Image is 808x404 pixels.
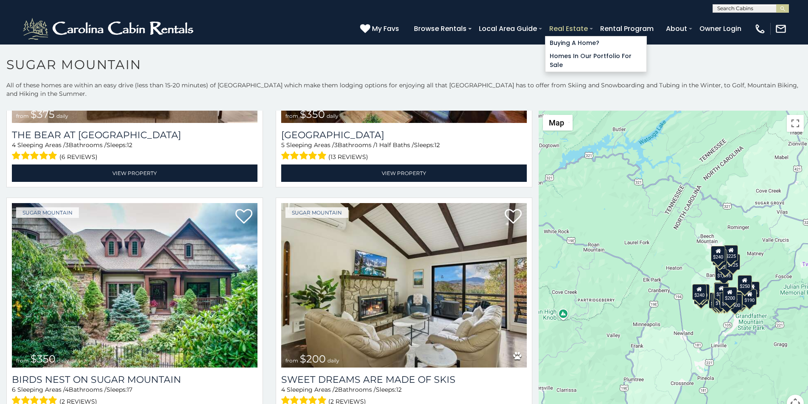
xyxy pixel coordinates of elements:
[711,246,726,262] div: $240
[281,386,285,393] span: 4
[31,108,55,120] span: $375
[12,129,257,141] h3: The Bear At Sugar Mountain
[723,287,737,303] div: $200
[235,208,252,226] a: Add to favorites
[281,203,527,368] a: Sweet Dreams Are Made Of Skis from $200 daily
[21,16,197,42] img: White-1-2.png
[724,245,738,261] div: $225
[715,265,733,281] div: $1,095
[662,21,691,36] a: About
[726,254,740,270] div: $125
[549,118,564,127] span: Map
[714,283,729,299] div: $300
[335,386,338,393] span: 2
[545,36,646,50] a: Buying A Home?
[300,353,326,365] span: $200
[65,141,69,149] span: 3
[545,50,646,72] a: Homes in Our Portfolio For Sale
[281,141,527,162] div: Sleeping Areas / Bathrooms / Sleeps:
[720,293,735,309] div: $350
[545,21,592,36] a: Real Estate
[328,151,368,162] span: (13 reviews)
[31,353,56,365] span: $350
[65,386,69,393] span: 4
[281,374,527,385] a: Sweet Dreams Are Made Of Skis
[281,164,527,182] a: View Property
[327,113,338,119] span: daily
[360,23,401,34] a: My Favs
[543,115,573,131] button: Change map style
[334,141,338,149] span: 3
[434,141,440,149] span: 12
[12,374,257,385] a: Birds Nest On Sugar Mountain
[281,141,285,149] span: 5
[375,141,414,149] span: 1 Half Baths /
[372,23,399,34] span: My Favs
[327,357,339,364] span: daily
[787,115,804,132] button: Toggle fullscreen view
[732,292,746,308] div: $195
[127,141,132,149] span: 12
[285,357,298,364] span: from
[743,289,757,305] div: $190
[713,292,728,308] div: $175
[56,113,68,119] span: daily
[281,203,527,368] img: Sweet Dreams Are Made Of Skis
[16,207,79,218] a: Sugar Mountain
[505,208,522,226] a: Add to favorites
[712,293,727,309] div: $155
[12,203,257,368] img: Birds Nest On Sugar Mountain
[12,203,257,368] a: Birds Nest On Sugar Mountain from $350 daily
[692,284,707,300] div: $240
[127,386,132,393] span: 17
[754,23,766,35] img: phone-regular-white.png
[596,21,658,36] a: Rental Program
[16,357,29,364] span: from
[410,21,471,36] a: Browse Rentals
[281,129,527,141] a: [GEOGRAPHIC_DATA]
[738,275,752,291] div: $250
[745,281,760,298] div: $155
[285,113,298,119] span: from
[12,386,16,393] span: 6
[396,386,402,393] span: 12
[281,129,527,141] h3: Grouse Moor Lodge
[12,141,16,149] span: 4
[12,164,257,182] a: View Property
[59,151,98,162] span: (6 reviews)
[695,21,746,36] a: Owner Login
[12,129,257,141] a: The Bear At [GEOGRAPHIC_DATA]
[285,207,348,218] a: Sugar Mountain
[714,282,728,298] div: $190
[300,108,325,120] span: $350
[475,21,541,36] a: Local Area Guide
[12,141,257,162] div: Sleeping Areas / Bathrooms / Sleeps:
[775,23,787,35] img: mail-regular-white.png
[16,113,29,119] span: from
[57,357,69,364] span: daily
